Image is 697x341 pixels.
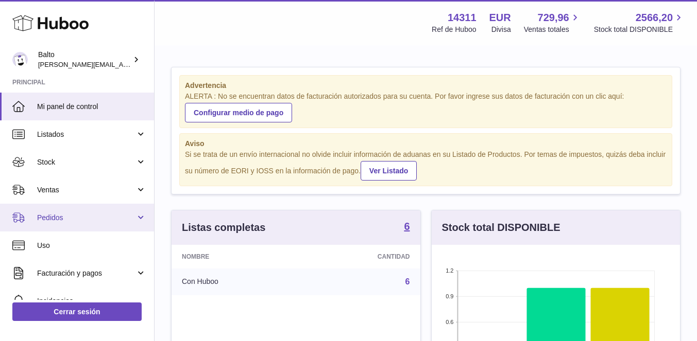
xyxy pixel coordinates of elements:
span: Ventas totales [524,25,581,34]
th: Cantidad [300,245,420,268]
a: 6 [404,221,410,234]
strong: EUR [489,11,511,25]
span: Mi panel de control [37,102,146,112]
div: Ref de Huboo [432,25,476,34]
strong: 6 [404,221,410,231]
td: Con Huboo [172,268,300,295]
a: 6 [405,277,410,286]
strong: Advertencia [185,81,667,91]
h3: Stock total DISPONIBLE [442,221,560,235]
img: dani@balto.fr [12,52,28,67]
div: Balto [38,50,131,69]
span: 2566,20 [636,11,673,25]
a: Ver Listado [361,161,417,181]
span: Facturación y pagos [37,268,135,278]
span: Uso [37,241,146,250]
strong: 14311 [448,11,477,25]
span: Stock total DISPONIBLE [594,25,685,34]
span: Incidencias [37,296,146,306]
text: 1.2 [446,267,453,274]
span: Pedidos [37,213,135,223]
a: Cerrar sesión [12,302,142,321]
span: 729,96 [538,11,569,25]
span: Stock [37,157,135,167]
text: 0.9 [446,293,453,299]
h3: Listas completas [182,221,265,235]
div: Si se trata de un envío internacional no olvide incluir información de aduanas en su Listado de P... [185,150,667,181]
a: Configurar medio de pago [185,103,292,122]
text: 0.6 [446,319,453,325]
div: Divisa [491,25,511,34]
span: Listados [37,130,135,139]
a: 729,96 Ventas totales [524,11,581,34]
span: [PERSON_NAME][EMAIL_ADDRESS][DOMAIN_NAME] [38,60,207,68]
th: Nombre [172,245,300,268]
span: Ventas [37,185,135,195]
strong: Aviso [185,139,667,149]
div: ALERTA : No se encuentran datos de facturación autorizados para su cuenta. Por favor ingrese sus ... [185,92,667,122]
a: 2566,20 Stock total DISPONIBLE [594,11,685,34]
